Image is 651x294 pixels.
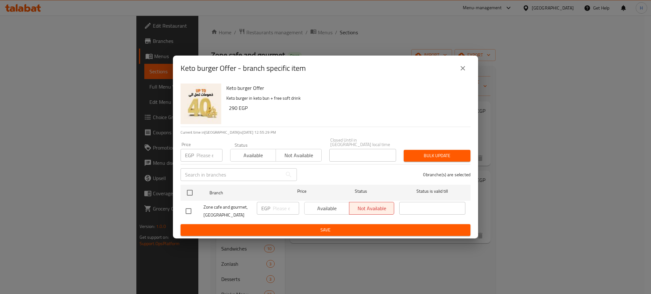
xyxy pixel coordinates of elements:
input: Please enter price [196,149,223,162]
span: Not available [278,151,319,160]
input: Search in branches [181,168,282,181]
button: Save [181,224,470,236]
input: Please enter price [273,202,299,215]
h6: 290 EGP [229,104,465,112]
h2: Keto burger Offer - branch specific item [181,63,306,73]
img: Keto burger Offer [181,84,221,124]
h6: Keto burger Offer [226,84,465,92]
span: Status is valid till [399,187,465,195]
button: Bulk update [404,150,470,162]
span: Save [186,226,465,234]
p: 0 branche(s) are selected [423,171,470,178]
span: Bulk update [409,152,465,160]
p: EGP [185,151,194,159]
button: Available [230,149,276,162]
p: Keto burger in keto bun + free soft drink [226,94,465,102]
span: Branch [209,189,276,197]
p: EGP [261,204,270,212]
span: Status [328,187,394,195]
button: Not available [276,149,321,162]
button: close [455,61,470,76]
span: Price [281,187,323,195]
span: Zone cafe and gourmet, [GEOGRAPHIC_DATA] [203,203,252,219]
p: Current time in [GEOGRAPHIC_DATA] is [DATE] 12:55:29 PM [181,130,470,135]
span: Available [233,151,273,160]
